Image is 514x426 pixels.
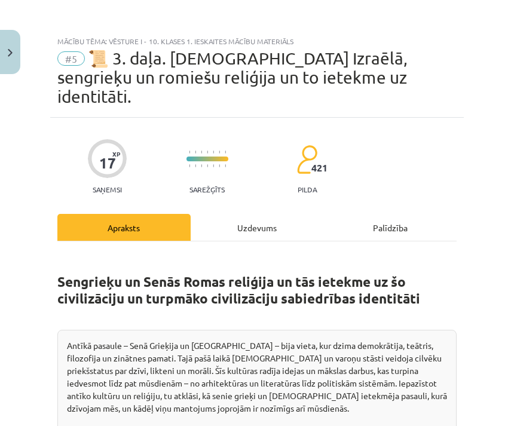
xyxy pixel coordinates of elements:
[213,151,214,154] img: icon-short-line-57e1e144782c952c97e751825c79c345078a6d821885a25fce030b3d8c18986b.svg
[189,185,225,194] p: Sarežģīts
[99,155,116,171] div: 17
[298,185,317,194] p: pilda
[213,164,214,167] img: icon-short-line-57e1e144782c952c97e751825c79c345078a6d821885a25fce030b3d8c18986b.svg
[57,37,457,45] div: Mācību tēma: Vēsture i - 10. klases 1. ieskaites mācību materiāls
[57,48,408,106] span: 📜 3. daļa. [DEMOGRAPHIC_DATA] Izraēlā, sengrieķu un romiešu reliģija un to ietekme uz identitāti.
[207,164,208,167] img: icon-short-line-57e1e144782c952c97e751825c79c345078a6d821885a25fce030b3d8c18986b.svg
[189,164,190,167] img: icon-short-line-57e1e144782c952c97e751825c79c345078a6d821885a25fce030b3d8c18986b.svg
[8,49,13,57] img: icon-close-lesson-0947bae3869378f0d4975bcd49f059093ad1ed9edebbc8119c70593378902aed.svg
[57,214,191,241] div: Apraksts
[112,151,120,157] span: XP
[189,151,190,154] img: icon-short-line-57e1e144782c952c97e751825c79c345078a6d821885a25fce030b3d8c18986b.svg
[296,145,317,174] img: students-c634bb4e5e11cddfef0936a35e636f08e4e9abd3cc4e673bd6f9a4125e45ecb1.svg
[219,164,220,167] img: icon-short-line-57e1e144782c952c97e751825c79c345078a6d821885a25fce030b3d8c18986b.svg
[311,163,328,173] span: 421
[225,151,226,154] img: icon-short-line-57e1e144782c952c97e751825c79c345078a6d821885a25fce030b3d8c18986b.svg
[207,151,208,154] img: icon-short-line-57e1e144782c952c97e751825c79c345078a6d821885a25fce030b3d8c18986b.svg
[195,151,196,154] img: icon-short-line-57e1e144782c952c97e751825c79c345078a6d821885a25fce030b3d8c18986b.svg
[191,214,324,241] div: Uzdevums
[195,164,196,167] img: icon-short-line-57e1e144782c952c97e751825c79c345078a6d821885a25fce030b3d8c18986b.svg
[57,273,420,307] b: Sengrieķu un Senās Romas reliģija un tās ietekme uz šo civilizāciju un turpmāko civilizāciju sabi...
[88,185,127,194] p: Saņemsi
[225,164,226,167] img: icon-short-line-57e1e144782c952c97e751825c79c345078a6d821885a25fce030b3d8c18986b.svg
[219,151,220,154] img: icon-short-line-57e1e144782c952c97e751825c79c345078a6d821885a25fce030b3d8c18986b.svg
[57,51,85,66] span: #5
[201,164,202,167] img: icon-short-line-57e1e144782c952c97e751825c79c345078a6d821885a25fce030b3d8c18986b.svg
[67,339,447,415] p: Antīkā pasaule – Senā Grieķija un [GEOGRAPHIC_DATA] – bija vieta, kur dzima demokrātija, teātris,...
[201,151,202,154] img: icon-short-line-57e1e144782c952c97e751825c79c345078a6d821885a25fce030b3d8c18986b.svg
[323,214,457,241] div: Palīdzība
